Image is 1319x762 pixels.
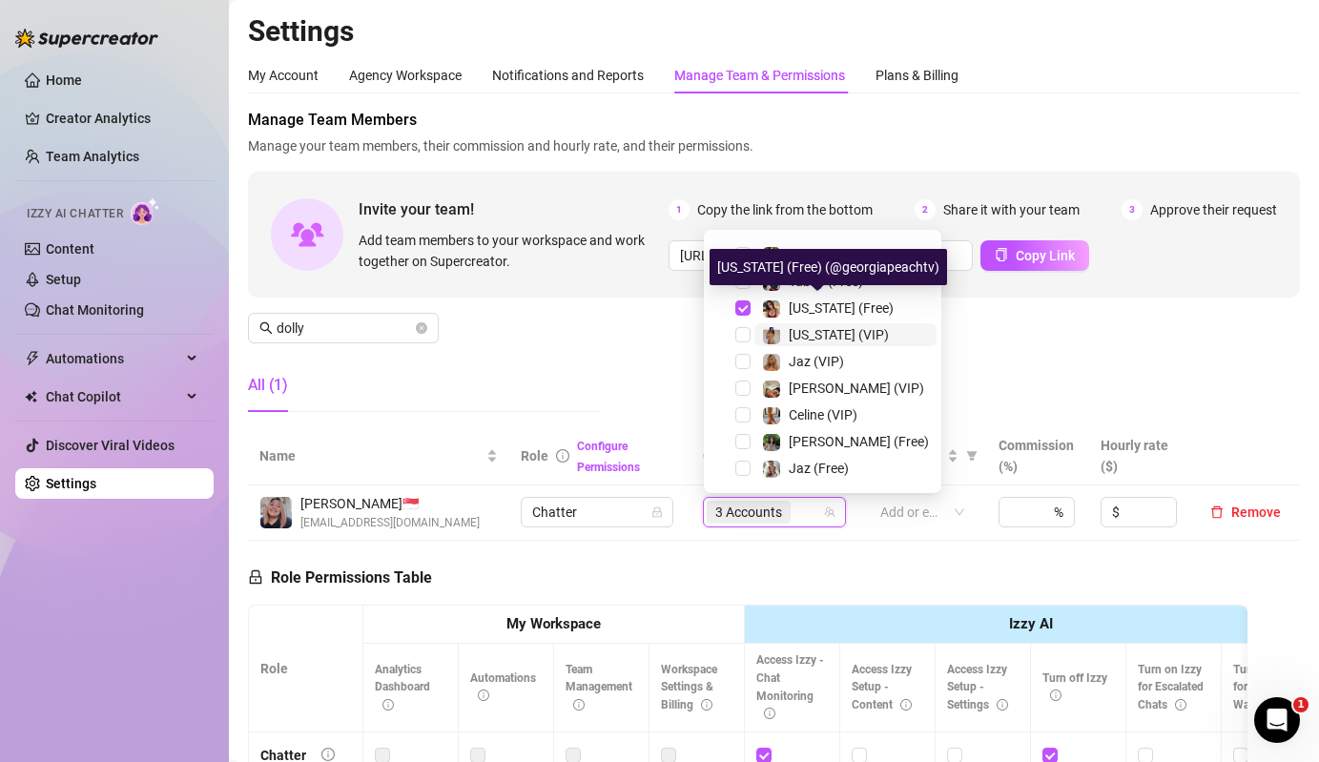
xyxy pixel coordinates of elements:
span: [EMAIL_ADDRESS][DOMAIN_NAME] [300,514,480,532]
div: Notifications and Reports [492,65,644,86]
span: copy [995,248,1008,261]
th: Hourly rate ($) [1089,427,1191,485]
span: Izzy AI Chatter [27,205,123,223]
a: Content [46,241,94,257]
span: info-circle [321,748,335,761]
iframe: Intercom live chat [1254,697,1300,743]
span: info-circle [478,690,489,701]
span: Invite your team! [359,197,669,221]
span: Select tree node [735,407,751,422]
span: Select tree node [735,381,751,396]
span: info-circle [573,699,585,711]
a: Team Analytics [46,149,139,164]
span: Select tree node [735,247,751,262]
span: Turn on Izzy for Escalated Chats [1138,663,1204,712]
span: Role [521,448,548,463]
div: My Account [248,65,319,86]
div: All (1) [248,374,288,397]
span: Access Izzy Setup - Settings [947,663,1008,712]
span: Mocha (Free) [789,247,868,262]
span: info-circle [900,699,912,711]
a: Home [46,72,82,88]
a: Chat Monitoring [46,302,144,318]
span: search [259,321,273,335]
a: Settings [46,476,96,491]
div: Plans & Billing [876,65,958,86]
a: Discover Viral Videos [46,438,175,453]
div: Agency Workspace [349,65,462,86]
span: 3 [1122,199,1143,220]
h2: Settings [248,13,1300,50]
span: Team Management [566,663,632,712]
span: Select tree node [735,461,751,476]
button: Copy Link [980,240,1089,271]
img: Mocha (Free) [763,247,780,264]
span: Chat Copilot [46,381,181,412]
span: filter [962,442,981,470]
span: team [824,506,835,518]
span: delete [1210,505,1224,519]
span: Select tree node [735,354,751,369]
span: Select tree node [735,300,751,316]
span: Select tree node [735,327,751,342]
span: Chatter [532,498,662,526]
span: Turn off Izzy [1042,671,1107,703]
span: Copy Link [1016,248,1075,263]
img: Jaz (VIP) [763,354,780,371]
img: Georgia (Free) [763,300,780,318]
span: Automations [470,671,536,703]
img: Chloe (Free) [763,434,780,451]
div: Manage Team & Permissions [674,65,845,86]
th: Name [248,427,509,485]
a: Creator Analytics [46,103,198,134]
span: 3 Accounts [715,502,782,523]
span: 1 [669,199,690,220]
span: Select tree node [735,274,751,289]
span: Turn on Izzy for Time Wasters [1233,663,1297,712]
button: Remove [1203,501,1288,524]
span: Access Izzy Setup - Content [852,663,912,712]
button: close-circle [416,322,427,334]
th: Commission (%) [987,427,1089,485]
img: Chat Copilot [25,390,37,403]
span: filter [966,450,978,462]
span: info-circle [764,708,775,719]
span: Analytics Dashboard [375,663,430,712]
span: 2 [915,199,936,220]
span: Celine (VIP) [789,407,857,422]
span: Jaz (VIP) [789,354,844,369]
span: Copy the link from the bottom [697,199,873,220]
a: Setup [46,272,81,287]
span: info-circle [701,699,712,711]
input: Search members [277,318,412,339]
span: Approve their request [1150,199,1277,220]
h5: Role Permissions Table [248,566,432,589]
span: [PERSON_NAME] 🇸🇬 [300,493,480,514]
span: Workspace Settings & Billing [661,663,717,712]
span: Remove [1231,505,1281,520]
span: Automations [46,343,181,374]
span: info-circle [556,449,569,463]
th: Role [249,606,363,732]
span: info-circle [1050,690,1061,701]
img: Chloe (VIP) [763,381,780,398]
span: thunderbolt [25,351,40,366]
span: lock [248,569,263,585]
span: Manage Team Members [248,109,1300,132]
span: 3 Accounts [707,501,791,524]
span: [US_STATE] (VIP) [789,327,889,342]
a: Configure Permissions [577,440,640,474]
img: Georgia (VIP) [763,327,780,344]
span: [PERSON_NAME] (VIP) [789,381,924,396]
span: Manage your team members, their commission and hourly rate, and their permissions. [248,135,1300,156]
span: 1 [1293,697,1309,712]
span: Creator accounts [703,445,829,466]
span: Share it with your team [943,199,1080,220]
span: Tabby (Free) [789,274,863,289]
img: logo-BBDzfeDw.svg [15,29,158,48]
img: Tabby (Free) [763,274,780,291]
span: info-circle [997,699,1008,711]
strong: Izzy AI [1009,615,1053,632]
img: Celine (VIP) [763,407,780,424]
